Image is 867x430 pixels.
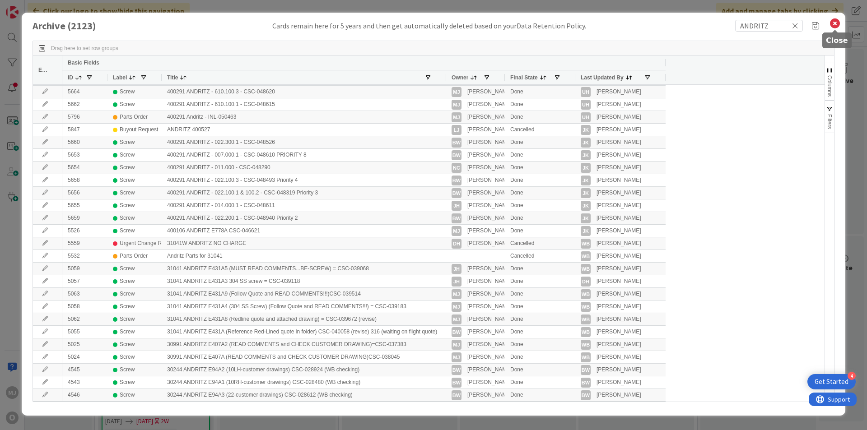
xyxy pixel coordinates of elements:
div: [PERSON_NAME] [597,250,641,262]
div: BW [452,390,461,400]
div: [PERSON_NAME] [467,124,512,135]
div: Done [505,212,575,224]
div: Done [505,301,575,313]
div: Get Started [815,377,848,386]
div: WB [581,251,591,261]
div: Parts Order [120,250,148,262]
div: BW [452,327,461,337]
div: [PERSON_NAME] [597,377,641,388]
div: JK [581,176,591,185]
div: [PERSON_NAME] [467,213,512,224]
div: WB [581,352,591,362]
div: 5656 [62,187,107,199]
div: 4543 [62,376,107,388]
span: ID [68,74,73,81]
div: Cancelled [505,124,575,136]
div: Done [505,263,575,275]
div: [PERSON_NAME] [597,351,641,363]
div: 30244 ANDRITZ E94A1 (10RH-customer drawings) CSC-028480 (WB checking) [162,376,446,388]
div: [PERSON_NAME] [597,99,641,110]
div: Screw [120,364,135,375]
div: 5025 [62,338,107,351]
div: [PERSON_NAME] [467,86,512,97]
div: Andritz Parts for 31041 [162,250,446,262]
div: Screw [120,288,135,300]
div: [PERSON_NAME] [597,301,641,312]
div: Done [505,149,575,161]
div: 5526 [62,225,107,237]
div: 5664 [62,86,107,98]
div: Screw [120,137,135,148]
div: MJ [452,112,461,122]
div: JK [581,138,591,148]
div: uh [581,112,591,122]
div: Cards remain here for 5 years and then get automatically deleted based on your . [272,20,586,31]
div: Screw [120,339,135,350]
div: BW [452,150,461,160]
span: Owner [452,74,468,81]
div: Screw [120,225,135,236]
div: 400291 ANDRITZ - 022.300.1 - CSC-048526 [162,136,446,148]
div: 400291 ANDRITZ - 610.100.3 - CSC-048620 [162,86,446,98]
div: [PERSON_NAME] [597,137,641,148]
div: 31041 ANDRITZ E431A5 (MUST READ COMMENTS...BE-SCREW) = CSC-039068 [162,263,446,275]
span: Filters [826,114,833,129]
div: Done [505,364,575,376]
div: Screw [120,187,135,199]
div: [PERSON_NAME] [597,225,641,236]
h1: Archive ( 2123 ) [33,20,123,32]
div: Done [505,351,575,363]
div: Screw [120,263,135,274]
div: 5796 [62,111,107,123]
div: 5559 [62,237,107,250]
div: 30244 ANDRITZ E94A3 (22-customer drawings) CSC-028612 (WB checking) [162,389,446,401]
div: JK [581,188,591,198]
div: Screw [120,162,135,173]
div: 5653 [62,149,107,161]
div: Done [505,288,575,300]
div: 31041 ANDRITZ E431A9 (Follow Quote and READ COMMENTS!!!)CSC-039514 [162,288,446,300]
div: JH [452,277,461,287]
div: 5059 [62,263,107,275]
div: [PERSON_NAME] [597,86,641,97]
div: 31041 ANDRITZ E431A4 (304 SS Screw) (Follow Quote and READ COMMENTS!!!) = CSC-039183 [162,301,446,313]
div: WB [581,340,591,350]
div: Done [505,376,575,388]
div: MJ [452,226,461,236]
div: [PERSON_NAME] [467,326,512,338]
span: Data Retention Policy [517,21,585,30]
div: 5024 [62,351,107,363]
span: Title [167,74,178,81]
div: 5062 [62,313,107,325]
div: MJ [452,314,461,324]
div: Screw [120,301,135,312]
div: Done [505,389,575,401]
div: NC [452,163,461,173]
div: [PERSON_NAME] [467,111,512,123]
div: Done [505,162,575,174]
div: 30991 ANDRITZ E407A (READ COMMENTS and CHECK CUSTOMER DRAWING)CSC-038045 [162,351,446,363]
div: 5660 [62,136,107,148]
div: BW [581,378,591,388]
div: [PERSON_NAME] [597,263,641,274]
div: 5659 [62,212,107,224]
div: MJ [452,352,461,362]
div: Done [505,326,575,338]
div: [PERSON_NAME] [597,200,641,211]
div: [PERSON_NAME] [467,288,512,300]
div: BW [452,213,461,223]
div: [PERSON_NAME] [467,238,512,249]
div: [PERSON_NAME] [467,99,512,110]
div: [PERSON_NAME] [467,351,512,363]
div: 5662 [62,98,107,111]
span: Support [19,1,41,12]
div: Done [505,98,575,111]
div: Done [505,174,575,186]
div: BW [452,176,461,185]
div: Done [505,86,575,98]
div: 400291 ANDRITZ - 022.100.1 & 100.2 - CSC-048319 Priority 3 [162,187,446,199]
div: [PERSON_NAME] [597,389,641,401]
div: Screw [120,99,135,110]
div: [PERSON_NAME] [597,187,641,199]
h5: Close [826,36,848,45]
